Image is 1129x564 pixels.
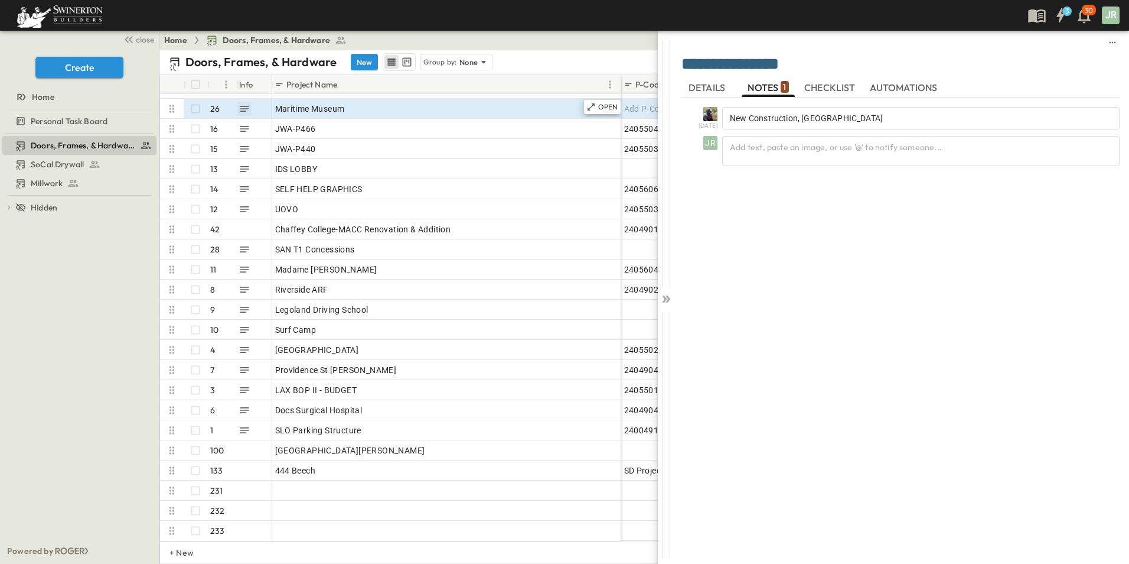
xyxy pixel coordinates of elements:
button: Menu [603,77,617,92]
div: JR [703,136,717,150]
div: Add text, paste an image, or use '@' to notify someone... [722,136,1120,166]
span: Hidden [31,202,57,213]
span: NOTES [748,82,788,93]
span: SoCal Drywall [31,158,84,170]
div: table view [383,53,416,71]
p: 28 [210,244,220,255]
span: Doors, Frames, & Hardware [31,140,135,151]
p: 233 [210,525,225,537]
span: [GEOGRAPHIC_DATA][PERSON_NAME] [275,445,425,456]
div: # [207,75,237,94]
button: row view [384,55,399,69]
span: JWA-P440 [275,143,316,155]
span: Surf Camp [275,324,316,336]
span: Providence St [PERSON_NAME] [275,364,397,376]
p: 30 [1085,6,1093,15]
p: 8 [210,284,215,296]
p: Project Name [286,79,337,90]
span: Riverside ARF [275,284,328,296]
span: LAX BOP II - BUDGET [275,384,357,396]
button: New [351,54,378,70]
p: 16 [210,123,218,135]
span: SAN T1 Concessions [275,244,355,255]
p: 6 [210,404,215,416]
span: UOVO [275,203,299,215]
p: 1 [210,424,213,436]
span: Maritime Museum [275,103,345,115]
button: Create [35,57,123,78]
span: Doors, Frames, & Hardware [223,34,330,46]
p: OPEN [598,102,618,112]
p: 7 [210,364,214,376]
p: 11 [210,264,216,275]
span: Legoland Driving School [275,304,368,316]
p: 14 [210,183,218,195]
nav: breadcrumbs [164,34,354,46]
img: Profile Picture [703,107,717,121]
div: test [2,112,156,131]
img: 6c363589ada0b36f064d841b69d3a419a338230e66bb0a533688fa5cc3e9e735.png [14,3,105,28]
span: Personal Task Board [31,115,107,127]
p: Doors, Frames, & Hardware [185,54,337,70]
p: Group by: [423,56,457,68]
span: New Construction, [GEOGRAPHIC_DATA] [730,114,883,123]
p: 231 [210,485,223,497]
span: Home [32,91,54,103]
button: Menu [219,77,233,92]
span: JWA-P466 [275,123,316,135]
p: 9 [210,304,215,316]
button: kanban view [399,55,414,69]
div: JR [1102,7,1120,24]
span: Chaffey College-MACC Renovation & Addition [275,223,451,235]
span: CHECKLIST [804,82,858,93]
p: 1 [783,81,786,93]
p: 15 [210,143,218,155]
p: 12 [210,203,218,215]
a: Home [164,34,187,46]
span: AUTOMATIONS [870,82,940,93]
p: 232 [210,505,225,517]
p: 133 [210,465,223,477]
span: Docs Surgical Hospital [275,404,363,416]
span: [DATE] [699,121,717,131]
span: IDS LOBBY [275,163,318,175]
div: Info [239,68,253,101]
div: test [2,174,156,193]
span: [GEOGRAPHIC_DATA] [275,344,359,356]
button: Sort [212,78,225,91]
button: sidedrawer-menu [1105,35,1120,50]
p: 10 [210,324,218,336]
p: + New [169,547,177,559]
span: close [136,34,154,46]
button: Sort [340,78,353,91]
p: 13 [210,163,218,175]
span: Millwork [31,177,63,189]
span: SELF HELP GRAPHICS [275,183,363,195]
p: 42 [210,223,220,235]
span: SLO Parking Structure [275,424,361,436]
div: Info [237,75,272,94]
p: 26 [210,103,220,115]
div: test [2,136,156,155]
h6: 3 [1065,7,1069,16]
span: Madame [PERSON_NAME] [275,264,377,275]
span: DETAILS [689,82,727,93]
span: 444 Beech [275,465,316,477]
p: 3 [210,384,215,396]
p: 100 [210,445,224,456]
p: None [459,56,478,68]
div: test [2,155,156,174]
p: 4 [210,344,215,356]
